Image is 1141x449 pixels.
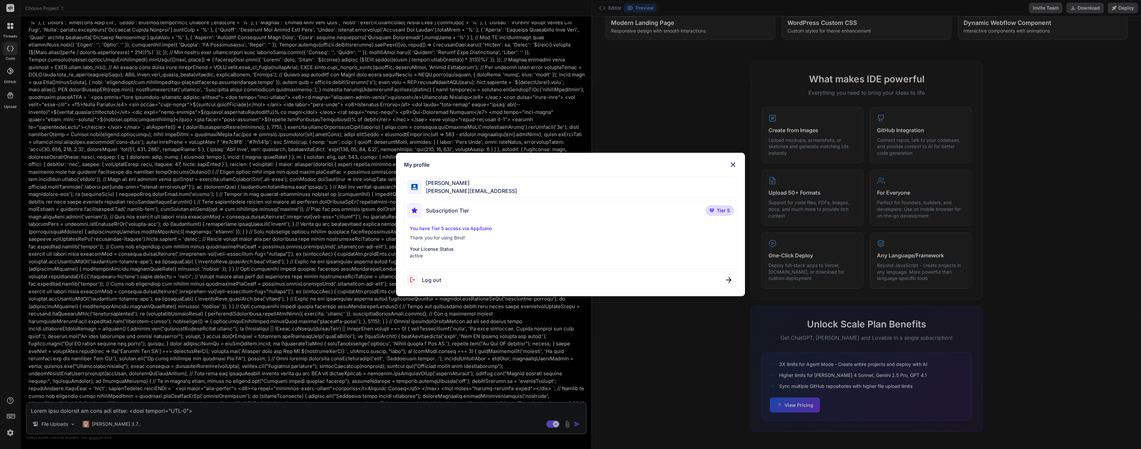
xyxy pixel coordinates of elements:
[422,179,517,187] span: [PERSON_NAME]
[410,252,731,259] p: active
[717,207,730,214] span: Tier 5
[410,234,731,241] p: Thank you for using Bind!
[729,161,737,169] img: close
[426,207,469,215] span: Subscription Tier
[422,187,517,195] span: [PERSON_NAME][EMAIL_ADDRESS]
[404,161,430,169] h1: My profile
[410,225,731,232] p: You have Tier 5 access via AppSumo
[709,209,714,213] img: premium
[407,274,422,285] img: logout
[407,203,422,218] img: subscription
[726,277,731,283] img: close
[410,246,731,252] p: Your License Status
[411,184,418,190] img: profile
[422,276,441,284] span: Log out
